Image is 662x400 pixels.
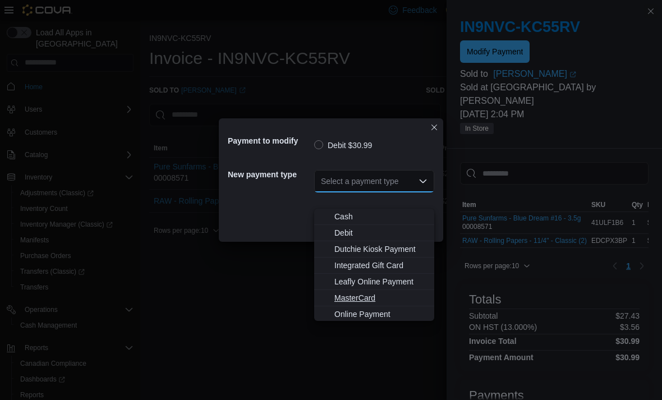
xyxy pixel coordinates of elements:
button: Integrated Gift Card [314,258,434,274]
button: Dutchie Kiosk Payment [314,241,434,258]
button: Cash [314,209,434,225]
span: Dutchie Kiosk Payment [334,243,427,255]
span: Cash [334,211,427,222]
label: Debit $30.99 [314,139,372,152]
button: Debit [314,225,434,241]
span: Leafly Online Payment [334,276,427,287]
button: Leafly Online Payment [314,274,434,290]
input: Accessible screen reader label [321,174,322,188]
div: Choose from the following options [314,209,434,339]
span: Online Payment [334,309,427,320]
button: Closes this modal window [427,121,441,134]
button: MasterCard [314,290,434,306]
h5: New payment type [228,163,312,186]
button: Close list of options [419,177,427,186]
span: Debit [334,227,427,238]
h5: Payment to modify [228,130,312,152]
span: Integrated Gift Card [334,260,427,271]
span: MasterCard [334,292,427,304]
button: Online Payment [314,306,434,323]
